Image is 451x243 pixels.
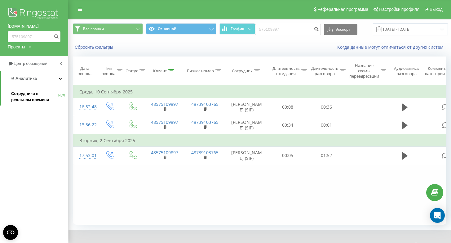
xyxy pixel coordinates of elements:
[79,101,92,113] div: 16:52:48
[73,66,96,76] div: Дата звонка
[187,68,214,74] div: Бизнес номер
[8,6,60,22] img: Ringostat logo
[307,98,346,116] td: 00:36
[191,150,219,155] a: 48739103765
[73,44,116,50] button: Сбросить фильтры
[232,68,253,74] div: Сотрудник
[268,116,307,134] td: 00:34
[225,98,268,116] td: [PERSON_NAME] (SIP)
[268,98,307,116] td: 00:08
[272,66,300,76] div: Длительность ожидания
[349,63,379,79] div: Название схемы переадресации
[307,146,346,164] td: 01:52
[337,44,446,50] a: Когда данные могут отличаться от других систем
[153,68,167,74] div: Клиент
[11,88,68,106] a: Сотрудники в реальном времениNEW
[146,23,216,34] button: Основной
[151,119,178,125] a: 48575109897
[73,23,143,34] button: Все звонки
[231,27,244,31] span: График
[391,66,422,76] div: Аудиозапись разговора
[430,7,443,12] span: Выход
[102,66,115,76] div: Тип звонка
[311,66,338,76] div: Длительность разговора
[8,23,60,29] a: [DOMAIN_NAME]
[219,23,255,34] button: График
[268,146,307,164] td: 00:05
[324,24,357,35] button: Экспорт
[430,208,445,223] div: Open Intercom Messenger
[83,26,104,31] span: Все звонки
[14,61,47,66] span: Центр обращений
[379,7,419,12] span: Настройки профиля
[151,101,178,107] a: 48575109897
[15,76,37,81] span: Аналитика
[255,24,321,35] input: Поиск по номеру
[79,119,92,131] div: 13:36:22
[3,225,18,240] button: Open CMP widget
[79,150,92,162] div: 17:53:01
[225,116,268,134] td: [PERSON_NAME] (SIP)
[8,44,25,50] div: Проекты
[126,68,138,74] div: Статус
[307,116,346,134] td: 00:01
[11,91,58,103] span: Сотрудники в реальном времени
[8,31,60,42] input: Поиск по номеру
[191,119,219,125] a: 48739103765
[1,71,68,86] a: Аналитика
[225,146,268,164] td: [PERSON_NAME] (SIP)
[317,7,368,12] span: Реферальная программа
[191,101,219,107] a: 48739103765
[151,150,178,155] a: 48575109897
